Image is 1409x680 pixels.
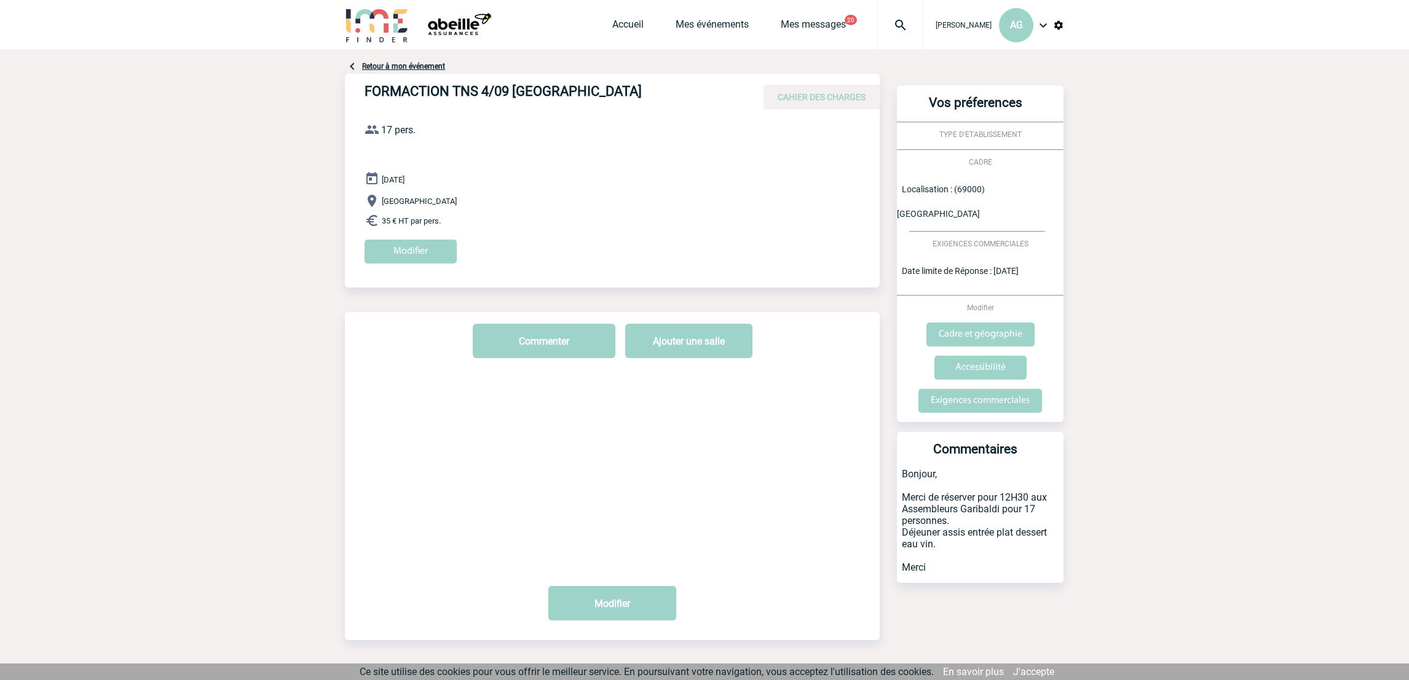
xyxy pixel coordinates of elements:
button: Modifier [548,586,676,620]
span: [GEOGRAPHIC_DATA] [382,197,457,206]
a: En savoir plus [943,666,1004,678]
span: AG [1010,19,1023,31]
button: 20 [845,15,857,25]
button: Ajouter une salle [625,324,752,358]
span: CADRE [969,158,992,166]
span: [DATE] [382,175,405,184]
a: Accueil [612,18,644,36]
input: Cadre et géographie [926,322,1035,346]
a: Mes messages [781,18,846,36]
span: Date limite de Réponse : [DATE] [902,266,1019,276]
span: [PERSON_NAME] [936,21,992,29]
a: Retour à mon événement [362,62,445,71]
a: J'accepte [1013,666,1054,678]
span: TYPE D'ETABLISSEMENT [939,130,1022,139]
h3: Vos préferences [902,95,1049,122]
a: Mes événements [676,18,749,36]
span: 17 pers. [381,124,416,136]
span: Ce site utilise des cookies pour vous offrir le meilleur service. En poursuivant votre navigation... [360,666,934,678]
span: Localisation : (69000) [GEOGRAPHIC_DATA] [897,184,985,219]
input: Accessibilité [934,356,1027,380]
span: CAHIER DES CHARGES [778,92,866,102]
h4: FORMACTION TNS 4/09 [GEOGRAPHIC_DATA] [365,84,733,104]
input: Exigences commerciales [918,389,1042,413]
span: 35 € HT par pers. [382,216,441,225]
span: Modifier [967,303,994,312]
input: Modifier [365,240,457,264]
img: IME-Finder [345,7,409,42]
button: Commenter [473,324,615,358]
h3: Commentaires [902,442,1049,468]
span: EXIGENCES COMMERCIALES [933,240,1028,248]
p: Bonjour, Merci de réserver pour 12H30 aux Assembleurs Garibaldi pour 17 personnes. Déjeuner assis... [897,468,1064,583]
